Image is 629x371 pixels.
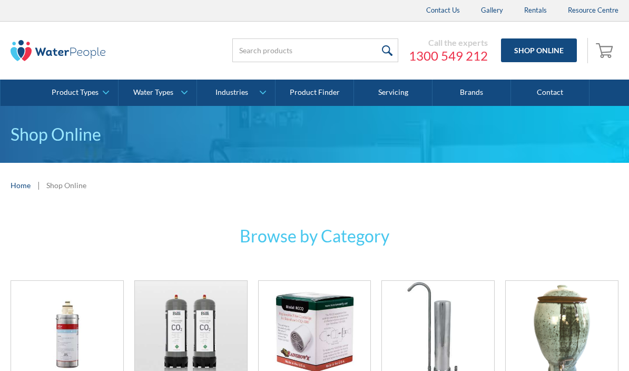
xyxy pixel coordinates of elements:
[545,318,629,371] iframe: podium webchat widget bubble
[232,38,398,62] input: Search products
[596,42,616,58] img: shopping cart
[40,80,118,106] a: Product Types
[409,37,488,48] div: Call the experts
[197,80,275,106] a: Industries
[501,38,577,62] a: Shop Online
[276,80,354,106] a: Product Finder
[11,180,31,191] a: Home
[52,88,99,97] div: Product Types
[511,80,589,106] a: Contact
[593,38,618,63] a: Open cart
[109,223,520,249] h3: Browse by Category
[433,80,511,106] a: Brands
[119,80,196,106] a: Water Types
[11,122,618,147] h1: Shop Online
[354,80,433,106] a: Servicing
[215,88,248,97] div: Industries
[36,179,41,191] div: |
[46,180,86,191] div: Shop Online
[11,40,105,61] img: The Water People
[409,48,488,64] a: 1300 549 212
[133,88,173,97] div: Water Types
